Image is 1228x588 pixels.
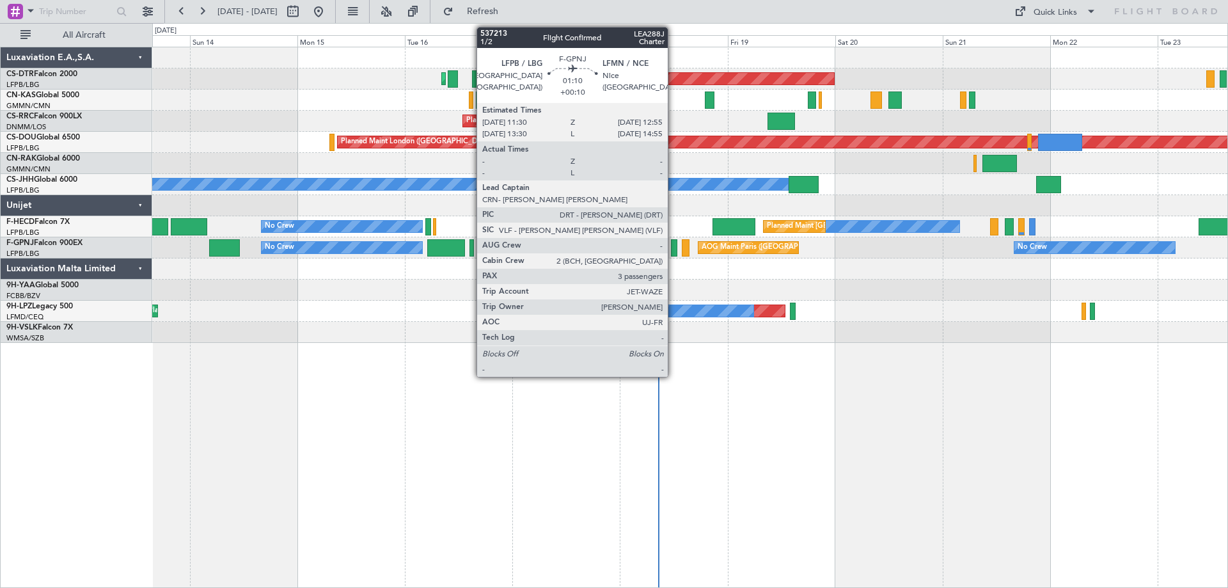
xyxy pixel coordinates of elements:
[620,35,727,47] div: Thu 18
[6,70,77,78] a: CS-DTRFalcon 2000
[265,217,294,236] div: No Crew
[6,282,79,289] a: 9H-YAAGlobal 5000
[6,176,77,184] a: CS-JHHGlobal 6000
[6,228,40,237] a: LFPB/LBG
[493,69,549,88] div: AOG Maint Sofia
[6,218,70,226] a: F-HECDFalcon 7X
[6,282,35,289] span: 9H-YAA
[155,26,177,36] div: [DATE]
[14,25,139,45] button: All Aircraft
[6,134,36,141] span: CS-DOU
[6,113,34,120] span: CS-RRC
[1018,238,1047,257] div: No Crew
[6,324,38,331] span: 9H-VSLK
[1008,1,1103,22] button: Quick Links
[6,143,40,153] a: LFPB/LBG
[6,113,82,120] a: CS-RRCFalcon 900LX
[33,31,135,40] span: All Aircraft
[835,35,943,47] div: Sat 20
[217,6,278,17] span: [DATE] - [DATE]
[437,1,514,22] button: Refresh
[6,176,34,184] span: CS-JHH
[456,7,510,16] span: Refresh
[39,2,113,21] input: Trip Number
[341,132,494,152] div: Planned Maint London ([GEOGRAPHIC_DATA])
[6,155,36,163] span: CN-RAK
[6,101,51,111] a: GMMN/CMN
[445,69,510,88] div: Planned Maint Sofia
[1034,6,1077,19] div: Quick Links
[6,80,40,90] a: LFPB/LBG
[466,111,668,131] div: Planned Maint [GEOGRAPHIC_DATA] ([GEOGRAPHIC_DATA])
[767,217,968,236] div: Planned Maint [GEOGRAPHIC_DATA] ([GEOGRAPHIC_DATA])
[6,324,73,331] a: 9H-VSLKFalcon 7X
[6,303,32,310] span: 9H-LPZ
[297,35,405,47] div: Mon 15
[6,186,40,195] a: LFPB/LBG
[6,218,35,226] span: F-HECD
[943,35,1050,47] div: Sun 21
[6,122,46,132] a: DNMM/LOS
[6,91,79,99] a: CN-KASGlobal 5000
[6,239,34,247] span: F-GPNJ
[6,303,73,310] a: 9H-LPZLegacy 500
[265,238,294,257] div: No Crew
[1050,35,1158,47] div: Mon 22
[6,291,40,301] a: FCBB/BZV
[6,239,83,247] a: F-GPNJFalcon 900EX
[560,301,741,321] div: Planned [GEOGRAPHIC_DATA] ([GEOGRAPHIC_DATA])
[6,333,44,343] a: WMSA/SZB
[596,301,626,321] div: No Crew
[728,35,835,47] div: Fri 19
[6,164,51,174] a: GMMN/CMN
[405,35,512,47] div: Tue 16
[6,249,40,258] a: LFPB/LBG
[6,155,80,163] a: CN-RAKGlobal 6000
[6,70,34,78] span: CS-DTR
[190,35,297,47] div: Sun 14
[6,134,80,141] a: CS-DOUGlobal 6500
[702,238,836,257] div: AOG Maint Paris ([GEOGRAPHIC_DATA])
[6,91,36,99] span: CN-KAS
[6,312,43,322] a: LFMD/CEQ
[512,35,620,47] div: Wed 17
